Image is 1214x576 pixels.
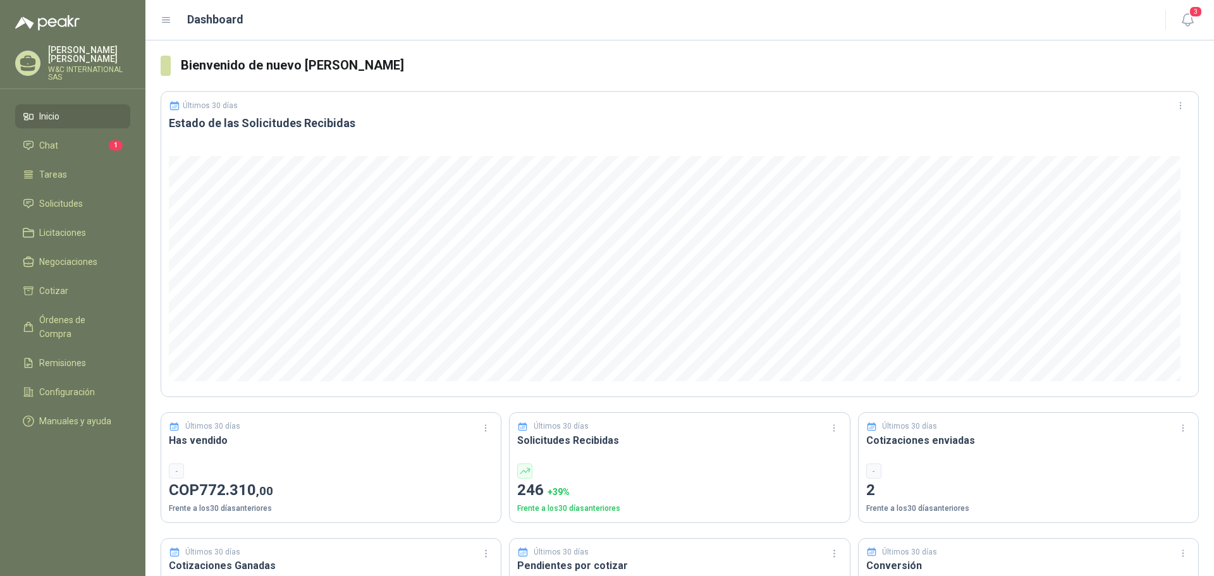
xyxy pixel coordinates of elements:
span: ,00 [256,484,273,498]
p: 246 [517,479,842,503]
a: Configuración [15,380,130,404]
h3: Has vendido [169,432,493,448]
p: Últimos 30 días [183,101,238,110]
p: COP [169,479,493,503]
button: 3 [1176,9,1199,32]
span: 1 [109,140,123,150]
p: Últimos 30 días [185,546,240,558]
h3: Bienvenido de nuevo [PERSON_NAME] [181,56,1199,75]
p: Últimos 30 días [534,546,589,558]
a: Inicio [15,104,130,128]
a: Órdenes de Compra [15,308,130,346]
span: Configuración [39,385,95,399]
h1: Dashboard [187,11,243,28]
span: Chat [39,138,58,152]
span: Remisiones [39,356,86,370]
p: Últimos 30 días [882,420,937,432]
p: Frente a los 30 días anteriores [169,503,493,515]
h3: Cotizaciones Ganadas [169,558,493,573]
span: 3 [1189,6,1203,18]
a: Remisiones [15,351,130,375]
span: Licitaciones [39,226,86,240]
p: Frente a los 30 días anteriores [517,503,842,515]
h3: Conversión [866,558,1191,573]
img: Logo peakr [15,15,80,30]
span: + 39 % [548,487,570,497]
a: Solicitudes [15,192,130,216]
span: 772.310 [199,481,273,499]
h3: Cotizaciones enviadas [866,432,1191,448]
a: Licitaciones [15,221,130,245]
p: [PERSON_NAME] [PERSON_NAME] [48,46,130,63]
span: Inicio [39,109,59,123]
div: - [866,463,881,479]
span: Solicitudes [39,197,83,211]
a: Cotizar [15,279,130,303]
h3: Pendientes por cotizar [517,558,842,573]
p: Frente a los 30 días anteriores [866,503,1191,515]
p: Últimos 30 días [185,420,240,432]
div: - [169,463,184,479]
span: Cotizar [39,284,68,298]
h3: Estado de las Solicitudes Recibidas [169,116,1191,131]
p: Últimos 30 días [882,546,937,558]
a: Chat1 [15,133,130,157]
a: Tareas [15,162,130,187]
h3: Solicitudes Recibidas [517,432,842,448]
span: Tareas [39,168,67,181]
p: W&C INTERNATIONAL SAS [48,66,130,81]
span: Órdenes de Compra [39,313,118,341]
span: Negociaciones [39,255,97,269]
a: Negociaciones [15,250,130,274]
span: Manuales y ayuda [39,414,111,428]
p: 2 [866,479,1191,503]
a: Manuales y ayuda [15,409,130,433]
p: Últimos 30 días [534,420,589,432]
